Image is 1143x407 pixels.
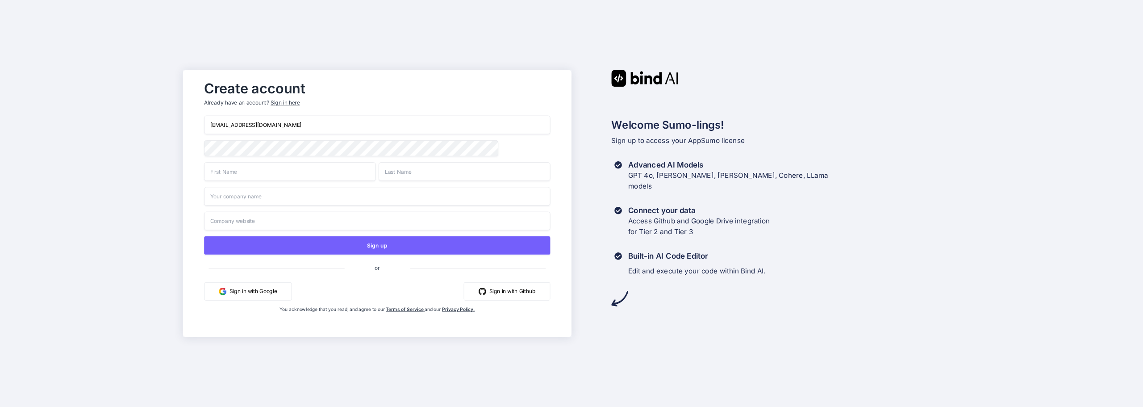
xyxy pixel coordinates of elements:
button: Sign in with Github [464,282,551,301]
img: Bind AI logo [611,70,678,87]
h3: Connect your data [628,205,770,216]
p: Access Github and Google Drive integration for Tier 2 and Tier 3 [628,216,770,237]
button: Sign in with Google [204,282,292,301]
h2: Create account [204,82,550,94]
h3: Built-in AI Code Editor [628,251,766,261]
p: Already have an account? [204,99,550,106]
img: arrow [611,290,628,307]
h2: Welcome Sumo-lings! [611,117,960,133]
input: First Name [204,162,375,181]
input: Company website [204,212,550,231]
img: github [479,288,486,295]
input: Email [204,116,550,134]
h3: Advanced AI Models [628,159,828,170]
div: Sign in here [271,99,300,106]
button: Sign up [204,236,550,255]
div: You acknowledge that you read, and agree to our and our [262,306,492,331]
p: Sign up to access your AppSumo license [611,135,960,146]
a: Terms of Service [386,306,425,312]
p: Edit and execute your code within Bind AI. [628,266,766,277]
input: Last Name [379,162,550,181]
img: google [219,288,226,295]
span: or [344,258,410,277]
p: GPT 4o, [PERSON_NAME], [PERSON_NAME], Cohere, LLama models [628,170,828,192]
a: Privacy Policy. [442,306,475,312]
input: Your company name [204,187,550,206]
